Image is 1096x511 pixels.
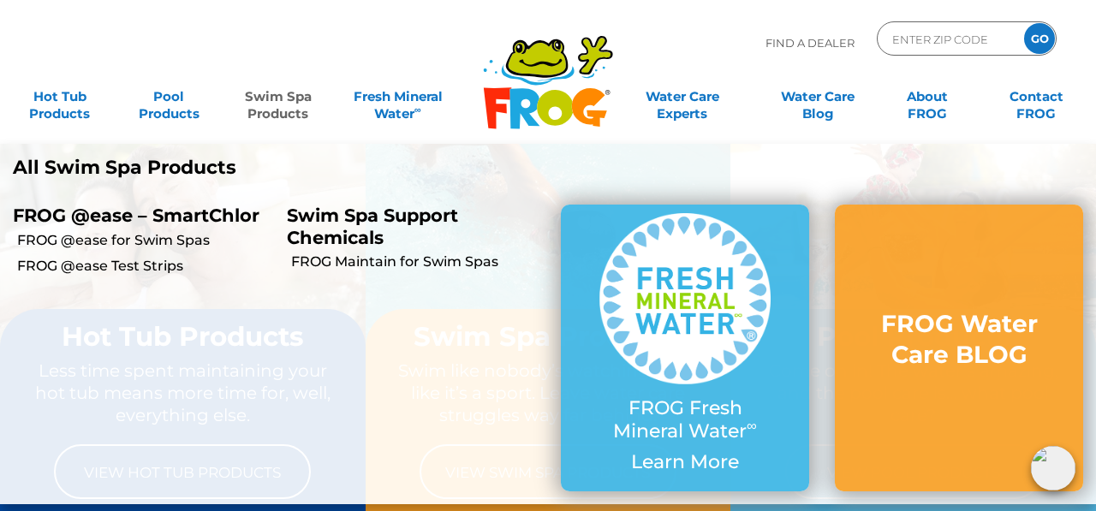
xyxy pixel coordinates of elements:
p: Learn More [595,451,775,473]
a: Water CareExperts [613,80,751,114]
p: Find A Dealer [765,21,855,64]
a: FROG Maintain for Swim Spas [291,253,548,271]
a: AboutFROG [885,80,969,114]
input: GO [1024,23,1055,54]
input: Zip Code Form [890,27,1006,51]
a: Hot TubProducts [17,80,102,114]
a: FROG @ease for Swim Spas [17,231,274,250]
p: FROG Fresh Mineral Water [595,397,775,443]
a: All Swim Spa Products [13,157,535,179]
a: FROG Fresh Mineral Water∞ Learn More [595,213,775,482]
h3: FROG Water Care BLOG [869,308,1049,371]
a: Water CareBlog [776,80,861,114]
sup: ∞ [414,104,421,116]
a: PoolProducts [127,80,211,114]
a: FROG @ease Test Strips [17,257,274,276]
sup: ∞ [747,417,757,434]
a: Fresh MineralWater∞ [345,80,451,114]
a: Swim SpaProducts [235,80,320,114]
p: Swim Spa Support Chemicals [287,205,535,247]
p: FROG @ease – SmartChlor [13,205,261,226]
a: FROG Water Care BLOG [869,308,1049,388]
a: ContactFROG [994,80,1079,114]
img: openIcon [1031,446,1075,490]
